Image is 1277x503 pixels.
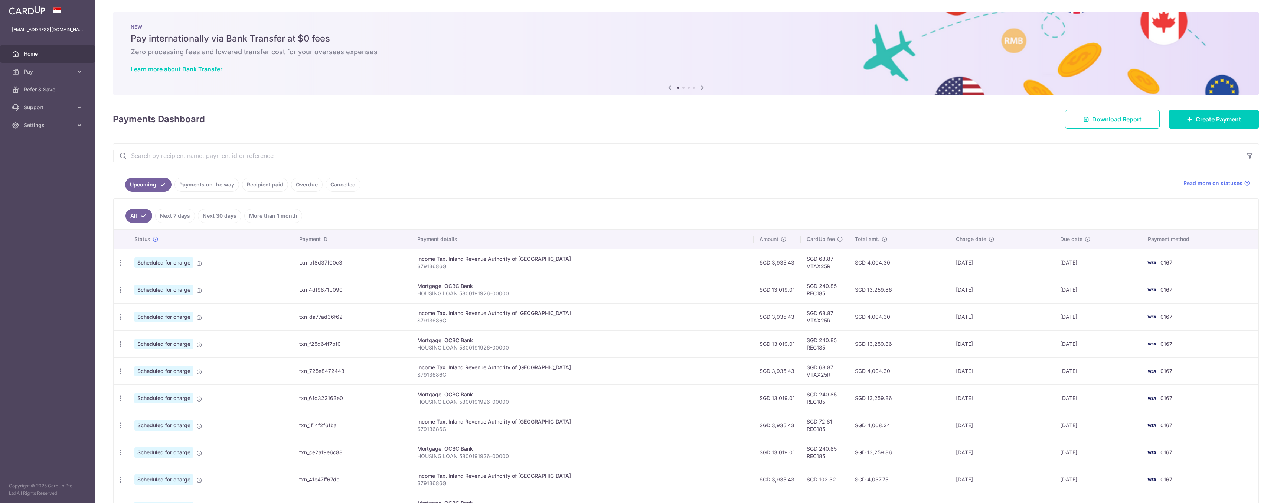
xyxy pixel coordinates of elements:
td: SGD 13,019.01 [754,330,801,357]
span: 0167 [1160,422,1172,428]
span: Home [24,50,73,58]
img: Bank Card [1144,258,1159,267]
img: Bank Card [1144,285,1159,294]
h6: Zero processing fees and lowered transfer cost for your overseas expenses [131,48,1241,56]
a: All [125,209,152,223]
td: SGD 13,259.86 [849,439,950,466]
a: Payments on the way [174,178,239,192]
td: SGD 13,259.86 [849,276,950,303]
span: Status [134,236,150,243]
span: Amount [760,236,778,243]
a: Learn more about Bank Transfer [131,65,222,73]
td: txn_f25d64f7bf0 [293,330,411,357]
a: Create Payment [1169,110,1259,129]
p: S7913686G [417,371,747,379]
td: SGD 3,935.43 [754,303,801,330]
img: Bank Card [1144,394,1159,403]
td: [DATE] [950,466,1054,493]
div: Mortgage. OCBC Bank [417,391,747,398]
img: Bank Card [1144,475,1159,484]
td: txn_da77ad36f62 [293,303,411,330]
div: Mortgage. OCBC Bank [417,282,747,290]
span: Download Report [1092,115,1142,124]
td: SGD 4,004.30 [849,357,950,384]
img: Bank Card [1144,448,1159,457]
img: Bank Card [1144,340,1159,348]
p: HOUSING LOAN 5800191926-00000 [417,344,747,351]
span: 0167 [1160,395,1172,401]
img: Bank Card [1144,421,1159,430]
p: [EMAIL_ADDRESS][DOMAIN_NAME] [12,26,83,33]
span: 0167 [1160,286,1172,293]
td: SGD 68.87 VTAX25R [801,303,849,330]
td: [DATE] [1054,357,1142,384]
span: 0167 [1160,259,1172,266]
div: Income Tax. Inland Revenue Authority of [GEOGRAPHIC_DATA] [417,418,747,425]
div: Income Tax. Inland Revenue Authority of [GEOGRAPHIC_DATA] [417,309,747,317]
span: 0167 [1160,368,1172,374]
h5: Pay internationally via Bank Transfer at $0 fees [131,33,1241,45]
span: Scheduled for charge [134,474,193,485]
td: [DATE] [1054,249,1142,276]
td: SGD 13,019.01 [754,384,801,412]
span: Support [24,104,73,111]
div: Income Tax. Inland Revenue Authority of [GEOGRAPHIC_DATA] [417,364,747,371]
td: SGD 13,019.01 [754,439,801,466]
a: More than 1 month [244,209,302,223]
td: [DATE] [1054,384,1142,412]
td: SGD 240.85 REC185 [801,276,849,303]
td: SGD 68.87 VTAX25R [801,357,849,384]
span: 0167 [1160,314,1172,320]
td: SGD 240.85 REC185 [801,439,849,466]
a: Recipient paid [242,178,288,192]
th: Payment method [1142,230,1258,249]
span: Scheduled for charge [134,312,193,322]
td: [DATE] [950,330,1054,357]
td: [DATE] [950,357,1054,384]
img: CardUp [9,6,45,15]
span: Scheduled for charge [134,257,193,268]
p: S7913686G [417,425,747,433]
td: SGD 4,004.30 [849,303,950,330]
td: SGD 3,935.43 [754,412,801,439]
th: Payment details [411,230,753,249]
td: txn_1f14f2f6fba [293,412,411,439]
td: txn_ce2a19e6c88 [293,439,411,466]
div: Income Tax. Inland Revenue Authority of [GEOGRAPHIC_DATA] [417,472,747,480]
a: Next 30 days [198,209,241,223]
p: HOUSING LOAN 5800191926-00000 [417,398,747,406]
span: Scheduled for charge [134,420,193,431]
td: [DATE] [1054,439,1142,466]
span: 0167 [1160,476,1172,483]
span: Refer & Save [24,86,73,93]
td: SGD 72.81 REC185 [801,412,849,439]
td: txn_41e47ff67db [293,466,411,493]
a: Overdue [291,178,323,192]
img: Bank Card [1144,367,1159,376]
span: Scheduled for charge [134,366,193,376]
a: Upcoming [125,178,172,192]
td: txn_4df9871b090 [293,276,411,303]
span: Scheduled for charge [134,447,193,458]
span: Settings [24,121,73,129]
td: SGD 13,019.01 [754,276,801,303]
p: HOUSING LOAN 5800191926-00000 [417,452,747,460]
span: Create Payment [1196,115,1241,124]
td: SGD 4,004.30 [849,249,950,276]
a: Next 7 days [155,209,195,223]
td: SGD 102.32 [801,466,849,493]
img: Bank transfer banner [113,12,1259,95]
td: txn_bf8d37f00c3 [293,249,411,276]
span: Read more on statuses [1183,179,1242,187]
th: Payment ID [293,230,411,249]
td: [DATE] [950,303,1054,330]
a: Read more on statuses [1183,179,1250,187]
td: [DATE] [1054,412,1142,439]
td: SGD 3,935.43 [754,357,801,384]
p: HOUSING LOAN 5800191926-00000 [417,290,747,297]
div: Income Tax. Inland Revenue Authority of [GEOGRAPHIC_DATA] [417,255,747,263]
h4: Payments Dashboard [113,113,205,126]
td: [DATE] [1054,330,1142,357]
p: S7913686G [417,317,747,324]
span: Scheduled for charge [134,339,193,349]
